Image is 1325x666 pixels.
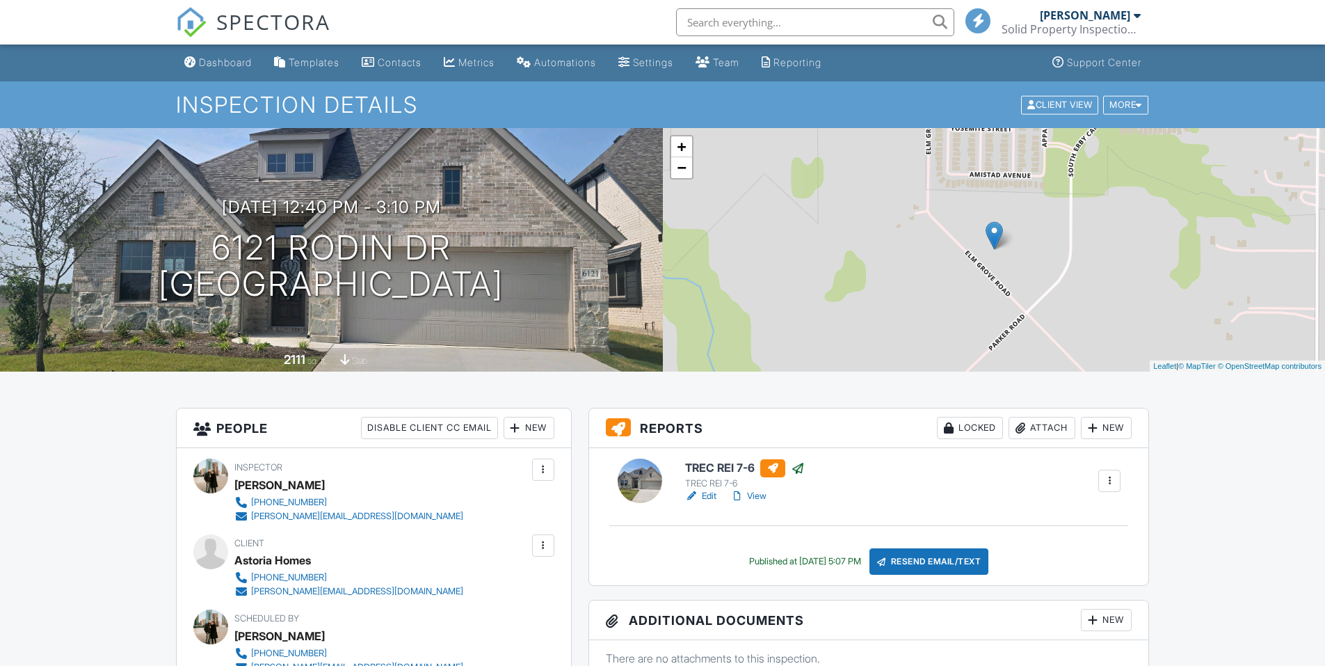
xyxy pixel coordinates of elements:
[234,509,463,523] a: [PERSON_NAME][EMAIL_ADDRESS][DOMAIN_NAME]
[1021,95,1098,114] div: Client View
[685,478,805,489] div: TREC REI 7-6
[176,7,207,38] img: The Best Home Inspection Software - Spectora
[222,198,441,216] h3: [DATE] 12:40 pm - 3:10 pm
[504,417,554,439] div: New
[1150,360,1325,372] div: |
[606,651,1132,666] p: There are no attachments to this inspection.
[251,497,327,508] div: [PHONE_NUMBER]
[1218,362,1322,370] a: © OpenStreetMap contributors
[685,459,805,477] h6: TREC REI 7-6
[534,56,596,68] div: Automations
[177,409,571,448] h3: People
[1067,56,1141,68] div: Support Center
[676,8,954,36] input: Search everything...
[234,495,463,509] a: [PHONE_NUMBER]
[1040,8,1130,22] div: [PERSON_NAME]
[234,475,325,495] div: [PERSON_NAME]
[1020,99,1102,109] a: Client View
[176,19,330,48] a: SPECTORA
[251,586,463,597] div: [PERSON_NAME][EMAIL_ADDRESS][DOMAIN_NAME]
[251,648,327,659] div: [PHONE_NUMBER]
[234,571,463,585] a: [PHONE_NUMBER]
[307,356,327,366] span: sq. ft.
[1081,609,1132,631] div: New
[1047,50,1147,76] a: Support Center
[613,50,679,76] a: Settings
[589,409,1149,448] h3: Reports
[869,548,989,575] div: Resend Email/Text
[937,417,1003,439] div: Locked
[251,572,327,583] div: [PHONE_NUMBER]
[159,230,504,303] h1: 6121 Rodin Dr [GEOGRAPHIC_DATA]
[216,7,330,36] span: SPECTORA
[199,56,252,68] div: Dashboard
[234,462,282,473] span: Inspector
[234,613,299,624] span: Scheduled By
[633,56,673,68] div: Settings
[234,647,463,660] a: [PHONE_NUMBER]
[356,50,427,76] a: Contacts
[773,56,821,68] div: Reporting
[671,136,692,157] a: Zoom in
[289,56,339,68] div: Templates
[1002,22,1141,36] div: Solid Property Inspections, LLC
[690,50,745,76] a: Team
[438,50,500,76] a: Metrics
[685,459,805,490] a: TREC REI 7-6 TREC REI 7-6
[756,50,827,76] a: Reporting
[1009,417,1075,439] div: Attach
[1103,95,1148,114] div: More
[234,538,264,548] span: Client
[713,56,739,68] div: Team
[352,356,367,366] span: slab
[1081,417,1132,439] div: New
[234,626,325,647] div: [PERSON_NAME]
[671,157,692,178] a: Zoom out
[176,93,1150,117] h1: Inspection Details
[251,511,463,522] div: [PERSON_NAME][EMAIL_ADDRESS][DOMAIN_NAME]
[589,601,1149,640] h3: Additional Documents
[268,50,345,76] a: Templates
[1178,362,1216,370] a: © MapTiler
[361,417,498,439] div: Disable Client CC Email
[730,489,766,503] a: View
[234,550,311,571] div: Astoria Homes
[284,352,305,367] div: 2111
[1153,362,1176,370] a: Leaflet
[234,585,463,598] a: [PERSON_NAME][EMAIL_ADDRESS][DOMAIN_NAME]
[749,556,861,567] div: Published at [DATE] 5:07 PM
[511,50,602,76] a: Automations (Basic)
[378,56,421,68] div: Contacts
[179,50,257,76] a: Dashboard
[685,489,716,503] a: Edit
[458,56,495,68] div: Metrics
